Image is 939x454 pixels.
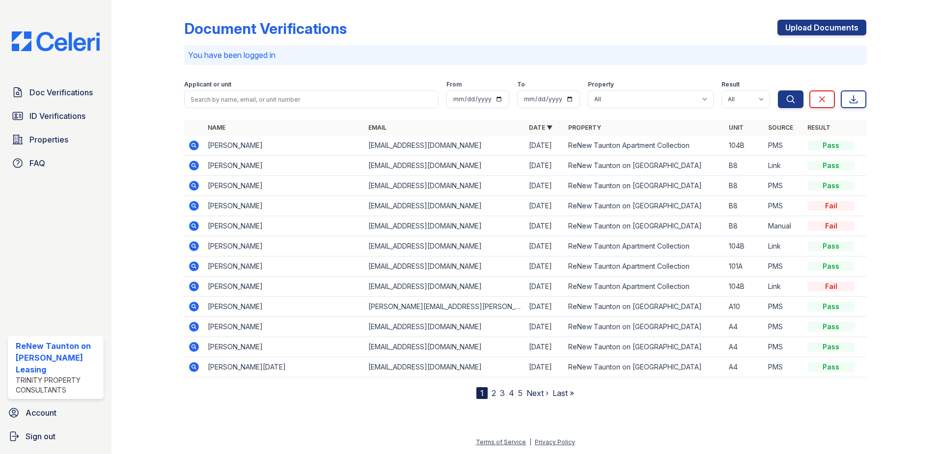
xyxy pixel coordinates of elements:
[16,375,100,395] div: Trinity Property Consultants
[518,388,523,398] a: 5
[725,216,764,236] td: B8
[525,357,564,377] td: [DATE]
[184,81,231,88] label: Applicant or unit
[204,317,364,337] td: [PERSON_NAME]
[525,317,564,337] td: [DATE]
[446,81,462,88] label: From
[764,317,803,337] td: PMS
[364,136,525,156] td: [EMAIL_ADDRESS][DOMAIN_NAME]
[204,176,364,196] td: [PERSON_NAME]
[204,256,364,277] td: [PERSON_NAME]
[764,297,803,317] td: PMS
[364,357,525,377] td: [EMAIL_ADDRESS][DOMAIN_NAME]
[184,20,347,37] div: Document Verifications
[764,236,803,256] td: Link
[525,277,564,297] td: [DATE]
[807,221,855,231] div: Fail
[4,426,108,446] button: Sign out
[764,337,803,357] td: PMS
[729,124,744,131] a: Unit
[476,438,526,446] a: Terms of Service
[364,176,525,196] td: [EMAIL_ADDRESS][DOMAIN_NAME]
[8,106,104,126] a: ID Verifications
[725,236,764,256] td: 104B
[368,124,387,131] a: Email
[807,161,855,170] div: Pass
[208,124,225,131] a: Name
[807,201,855,211] div: Fail
[807,302,855,312] div: Pass
[8,83,104,102] a: Doc Verifications
[525,196,564,216] td: [DATE]
[764,277,803,297] td: Link
[492,388,496,398] a: 2
[807,241,855,251] div: Pass
[4,403,108,423] a: Account
[364,337,525,357] td: [EMAIL_ADDRESS][DOMAIN_NAME]
[725,317,764,337] td: A4
[204,277,364,297] td: [PERSON_NAME]
[564,297,725,317] td: ReNew Taunton on [GEOGRAPHIC_DATA]
[564,317,725,337] td: ReNew Taunton on [GEOGRAPHIC_DATA]
[525,156,564,176] td: [DATE]
[8,130,104,149] a: Properties
[16,340,100,375] div: ReNew Taunton on [PERSON_NAME] Leasing
[807,362,855,372] div: Pass
[807,261,855,271] div: Pass
[807,141,855,150] div: Pass
[184,90,439,108] input: Search by name, email, or unit number
[564,256,725,277] td: ReNew Taunton Apartment Collection
[8,153,104,173] a: FAQ
[525,176,564,196] td: [DATE]
[568,124,601,131] a: Property
[725,196,764,216] td: B8
[526,388,549,398] a: Next ›
[364,216,525,236] td: [EMAIL_ADDRESS][DOMAIN_NAME]
[525,136,564,156] td: [DATE]
[725,277,764,297] td: 104B
[564,236,725,256] td: ReNew Taunton Apartment Collection
[807,282,855,291] div: Fail
[525,337,564,357] td: [DATE]
[535,438,575,446] a: Privacy Policy
[564,216,725,236] td: ReNew Taunton on [GEOGRAPHIC_DATA]
[364,317,525,337] td: [EMAIL_ADDRESS][DOMAIN_NAME]
[552,388,574,398] a: Last »
[204,236,364,256] td: [PERSON_NAME]
[564,176,725,196] td: ReNew Taunton on [GEOGRAPHIC_DATA]
[725,337,764,357] td: A4
[364,297,525,317] td: [PERSON_NAME][EMAIL_ADDRESS][PERSON_NAME][DOMAIN_NAME]
[764,176,803,196] td: PMS
[364,256,525,277] td: [EMAIL_ADDRESS][DOMAIN_NAME]
[529,438,531,446] div: |
[204,216,364,236] td: [PERSON_NAME]
[725,256,764,277] td: 101A
[764,216,803,236] td: Manual
[364,156,525,176] td: [EMAIL_ADDRESS][DOMAIN_NAME]
[807,342,855,352] div: Pass
[500,388,505,398] a: 3
[725,156,764,176] td: B8
[517,81,525,88] label: To
[204,337,364,357] td: [PERSON_NAME]
[204,297,364,317] td: [PERSON_NAME]
[525,297,564,317] td: [DATE]
[807,181,855,191] div: Pass
[529,124,552,131] a: Date ▼
[364,196,525,216] td: [EMAIL_ADDRESS][DOMAIN_NAME]
[204,156,364,176] td: [PERSON_NAME]
[476,387,488,399] div: 1
[29,134,68,145] span: Properties
[525,256,564,277] td: [DATE]
[764,156,803,176] td: Link
[807,322,855,332] div: Pass
[721,81,740,88] label: Result
[204,136,364,156] td: [PERSON_NAME]
[525,216,564,236] td: [DATE]
[564,277,725,297] td: ReNew Taunton Apartment Collection
[564,136,725,156] td: ReNew Taunton Apartment Collection
[29,110,85,122] span: ID Verifications
[204,357,364,377] td: [PERSON_NAME][DATE]
[564,156,725,176] td: ReNew Taunton on [GEOGRAPHIC_DATA]
[26,430,55,442] span: Sign out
